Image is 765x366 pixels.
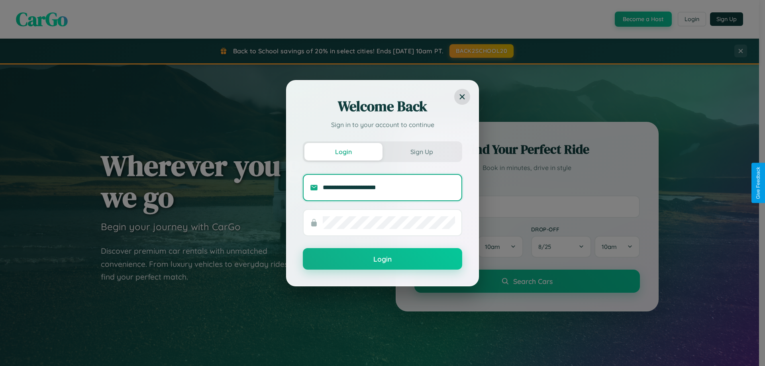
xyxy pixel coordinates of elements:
[755,167,761,199] div: Give Feedback
[303,120,462,129] p: Sign in to your account to continue
[303,97,462,116] h2: Welcome Back
[382,143,461,160] button: Sign Up
[303,248,462,270] button: Login
[304,143,382,160] button: Login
